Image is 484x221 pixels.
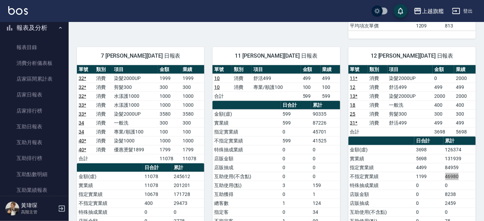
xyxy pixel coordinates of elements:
td: 合計 [348,127,368,136]
td: 0 [281,163,311,172]
th: 業績 [181,65,205,74]
td: 159 [311,181,340,190]
a: 34 [79,120,84,126]
td: 店販抽成 [212,163,281,172]
td: 消費 [95,83,113,92]
td: 染髮2000UP [388,74,433,83]
td: 5698 [454,127,476,136]
th: 金額 [433,65,454,74]
td: 400 [433,101,454,109]
td: 400 [454,101,476,109]
td: 1000 [158,92,181,101]
td: 300 [181,118,205,127]
td: 2000 [433,92,454,101]
td: 46980 [443,172,476,181]
th: 累計 [172,163,204,172]
td: 特殊抽成業績 [77,208,143,217]
a: 34 [79,129,84,135]
td: 90335 [311,109,340,118]
td: 0 [172,208,204,217]
td: 1000 [181,101,205,109]
td: 2000 [454,92,476,101]
td: 599 [321,92,340,101]
td: 消費 [95,145,113,154]
td: 舒活499 [388,83,433,92]
td: 0 [281,208,311,217]
th: 項目 [388,65,433,74]
td: 金額(虛) [77,172,143,181]
td: 店販抽成 [348,199,414,208]
td: 100 [301,83,321,92]
td: 指定客 [212,208,281,217]
td: 41525 [311,136,340,145]
td: 平均項次單價 [348,21,414,30]
td: 不指定實業績 [212,136,281,145]
td: 84959 [443,163,476,172]
td: 消費 [368,109,388,118]
td: 124 [311,199,340,208]
td: 金額(虛) [212,109,281,118]
td: 消費 [95,109,113,118]
td: 499 [433,118,454,127]
td: 245612 [172,172,204,181]
td: 特殊抽成業績 [212,145,281,154]
a: 互助業績報表 [3,182,66,198]
td: 不指定實業績 [77,199,143,208]
td: 599 [281,118,311,127]
td: 0 [311,145,340,154]
td: 消費 [232,74,252,83]
td: 0 [311,172,340,181]
td: 消費 [232,83,252,92]
th: 累計 [311,101,340,110]
button: 上越旗艦 [411,4,447,18]
td: 互助使用(不含點) [348,208,414,217]
td: 599 [301,92,321,101]
td: 消費 [95,92,113,101]
td: 染髮1000 [112,136,158,145]
th: 累計 [443,137,476,146]
td: 201201 [172,181,204,190]
td: 指定實業績 [77,190,143,199]
td: 合計 [212,92,232,101]
td: 499 [433,83,454,92]
td: 1000 [158,136,181,145]
td: 599 [281,136,311,145]
td: 1000 [181,92,205,101]
th: 日合計 [281,101,311,110]
th: 項目 [252,65,301,74]
td: 3698 [433,127,454,136]
a: 店家區間累計表 [3,71,66,87]
td: 0 [414,199,443,208]
button: 登出 [449,5,476,18]
td: 1799 [158,145,181,154]
table: a dense table [348,65,476,137]
td: 1999 [158,74,181,83]
td: 0 [281,190,311,199]
td: 消費 [95,74,113,83]
td: 3698 [414,145,443,154]
td: 3580 [158,109,181,118]
td: 400 [143,199,172,208]
td: 0 [311,154,340,163]
td: 專業/順護100 [252,83,301,92]
td: 1000 [158,101,181,109]
td: 300 [454,109,476,118]
td: 87226 [311,118,340,127]
th: 日合計 [414,137,443,146]
td: 126374 [443,145,476,154]
a: 報表目錄 [3,39,66,55]
span: 11 [PERSON_NAME][DATE] 日報表 [221,53,332,59]
td: 染髮2000UP [112,74,158,83]
a: 消費分析儀表板 [3,55,66,71]
td: 消費 [95,118,113,127]
td: 消費 [368,101,388,109]
button: save [394,4,407,18]
td: 11078 [143,172,172,181]
img: Person [5,202,19,216]
td: 0 [414,190,443,199]
td: 水漾護1000 [112,101,158,109]
td: 100 [181,127,205,136]
td: 4499 [414,163,443,172]
th: 業績 [321,65,340,74]
td: 1209 [414,21,443,30]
